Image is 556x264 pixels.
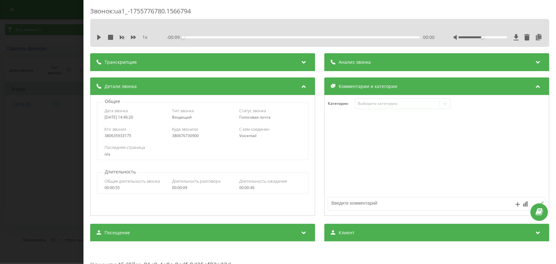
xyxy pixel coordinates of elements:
[328,101,355,106] h4: Категория :
[103,169,137,175] p: Длительность
[105,230,130,236] span: Посещение
[239,126,270,132] span: С кем соединен
[105,134,166,138] div: 380635933175
[172,134,234,138] div: 380676730900
[105,186,166,190] div: 00:00:55
[105,83,137,90] span: Детали звонка
[339,83,397,90] span: Комментарии и категории
[172,178,220,184] span: Длительность разговора
[239,114,271,120] span: Голосовая почта
[339,230,355,236] span: Клиент
[239,108,266,114] span: Статус звонка
[105,108,128,114] span: Дата звонка
[172,108,194,114] span: Тип звонка
[172,186,234,190] div: 00:00:09
[357,101,437,106] div: Выберите категорию
[105,126,126,132] span: Кто звонил
[423,34,435,40] span: 00:00
[239,134,301,138] div: Voicemail
[481,36,484,39] div: Accessibility label
[182,36,184,39] div: Accessibility label
[105,115,166,120] div: [DATE] 14:46:20
[167,34,183,40] span: - 00:09
[105,144,145,150] span: Последняя страница
[142,34,147,40] span: 1 x
[90,7,549,19] div: Звонок : ua1_-1755776780.1566794
[105,152,301,157] div: n/a
[105,178,160,184] span: Общая длительность звонка
[172,114,192,120] span: Входящий
[239,186,301,190] div: 00:00:46
[105,59,137,65] span: Транскрипция
[239,178,287,184] span: Длительность ожидания
[339,59,371,65] span: Анализ звонка
[103,98,122,105] p: Общее
[172,126,198,132] span: Куда звонили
